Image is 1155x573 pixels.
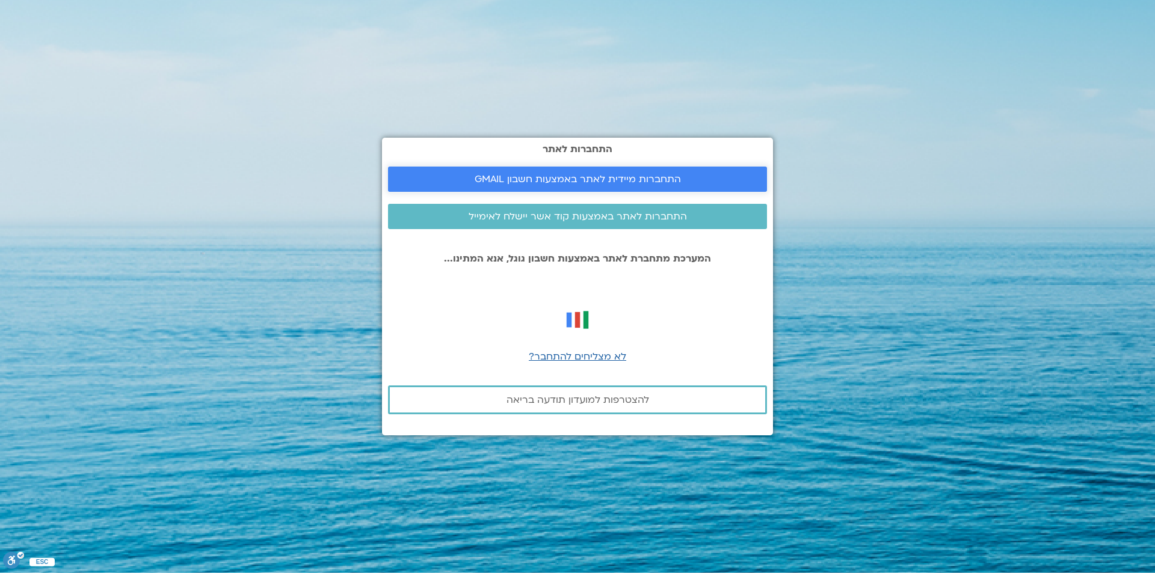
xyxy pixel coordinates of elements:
[388,144,767,155] h2: התחברות לאתר
[388,385,767,414] a: להצטרפות למועדון תודעה בריאה
[529,350,626,363] a: לא מצליחים להתחבר?
[388,253,767,264] p: המערכת מתחברת לאתר באמצעות חשבון גוגל, אנא המתינו...
[475,174,681,185] span: התחברות מיידית לאתר באמצעות חשבון GMAIL
[507,394,649,405] span: להצטרפות למועדון תודעה בריאה
[469,211,687,222] span: התחברות לאתר באמצעות קוד אשר יישלח לאימייל
[388,204,767,229] a: התחברות לאתר באמצעות קוד אשר יישלח לאימייל
[388,167,767,192] a: התחברות מיידית לאתר באמצעות חשבון GMAIL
